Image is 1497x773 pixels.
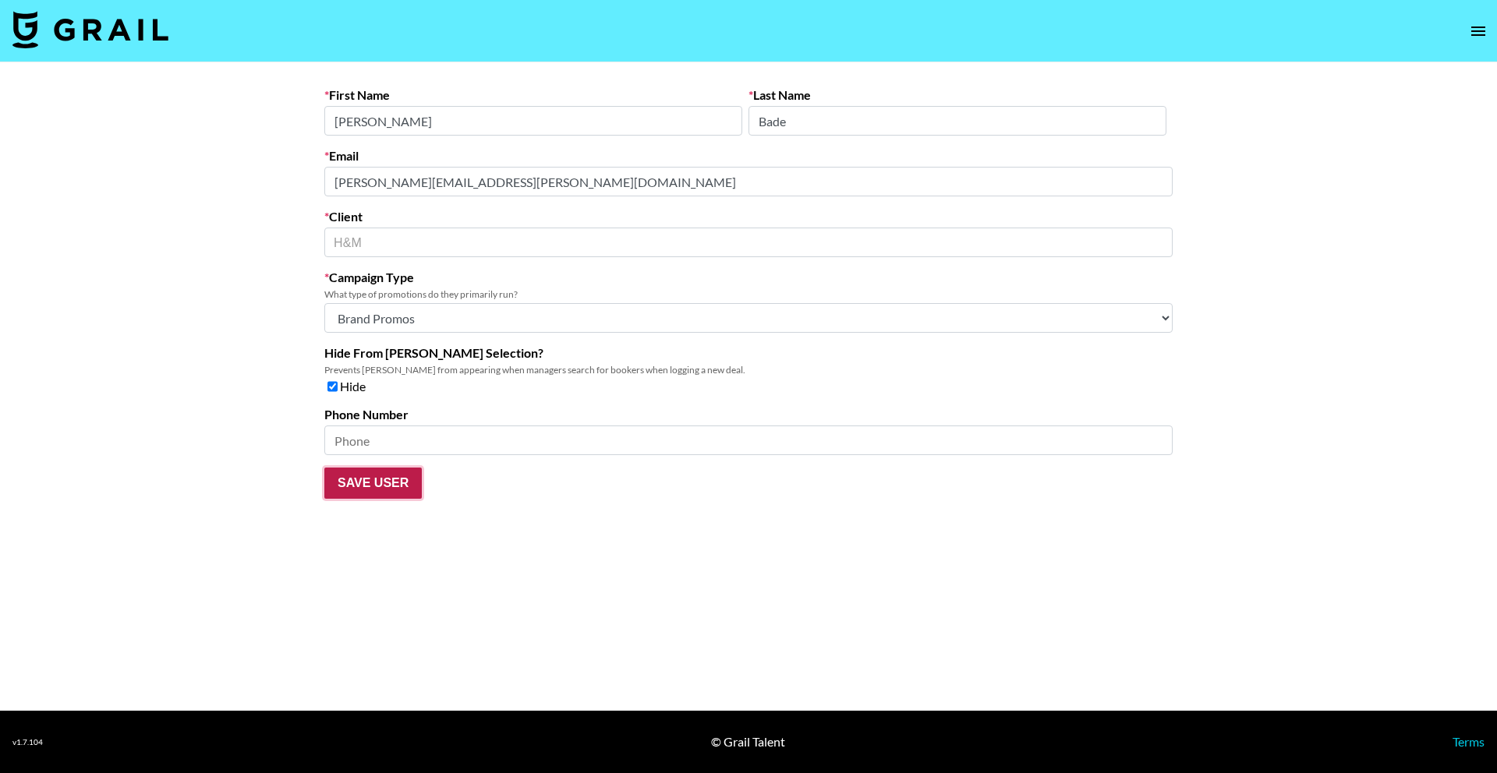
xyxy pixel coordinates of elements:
[324,148,1173,164] label: Email
[748,106,1166,136] input: Last Name
[324,106,742,136] input: First Name
[324,288,1173,300] div: What type of promotions do they primarily run?
[12,11,168,48] img: Grail Talent
[324,87,742,103] label: First Name
[12,737,43,747] div: v 1.7.104
[324,167,1173,196] input: Email
[1453,734,1485,749] a: Terms
[711,734,785,750] div: © Grail Talent
[324,209,1173,224] label: Client
[340,379,366,394] span: Hide
[324,364,1173,376] div: Prevents [PERSON_NAME] from appearing when managers search for bookers when logging a new deal.
[324,345,1173,361] label: Hide From [PERSON_NAME] Selection?
[324,468,422,499] input: Save User
[748,87,1166,103] label: Last Name
[1463,16,1494,47] button: open drawer
[324,425,1173,455] input: Phone
[324,270,1173,285] label: Campaign Type
[324,407,1173,422] label: Phone Number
